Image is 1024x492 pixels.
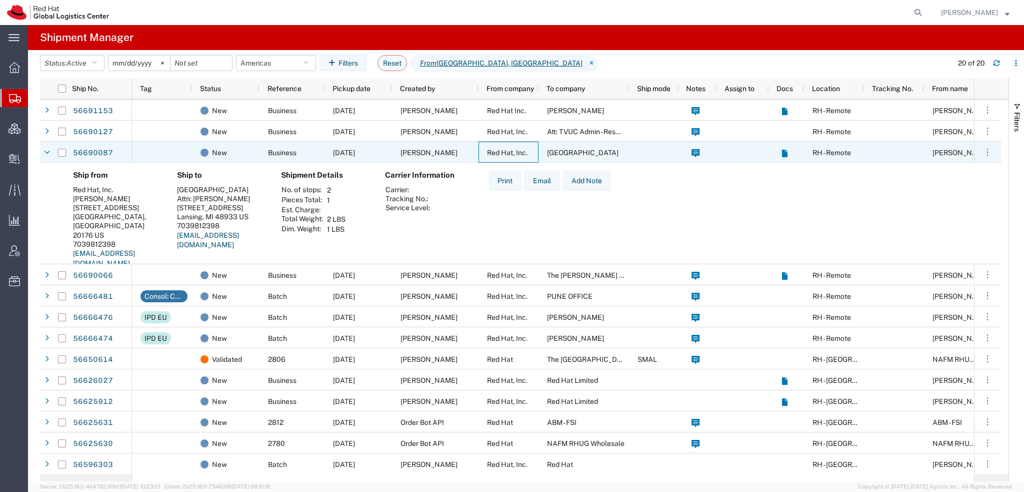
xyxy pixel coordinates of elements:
[400,292,457,300] span: Dana Walker
[177,203,265,212] div: [STREET_ADDRESS]
[212,307,227,328] span: New
[812,460,897,468] span: RH - Raleigh
[932,85,968,93] span: From name
[268,397,296,405] span: Business
[932,334,989,342] span: Dana Walker
[170,56,232,71] input: Not set
[333,460,355,468] span: 08/25/2025
[323,224,349,234] td: 1 LBS
[268,313,287,321] span: Batch
[489,171,521,191] button: Print
[66,59,86,67] span: Active
[144,311,167,323] div: IPD EU
[268,334,287,342] span: Batch
[932,313,989,321] span: Dana Walker
[268,376,296,384] span: Business
[177,185,265,194] div: [GEOGRAPHIC_DATA]
[547,355,632,363] span: The Westin Harbour Castle
[72,289,113,305] a: 56666481
[487,334,527,342] span: Red Hat, Inc.
[400,128,457,136] span: Linda Burwell
[268,292,287,300] span: Batch
[333,397,355,405] span: 08/27/2025
[400,149,457,157] span: Linda Burwell
[487,271,527,279] span: Red Hat, Inc.
[333,439,355,447] span: 08/27/2025
[212,433,227,454] span: New
[486,85,534,93] span: From company
[932,418,962,426] span: ABM - FSI
[940,7,1010,19] button: [PERSON_NAME]
[812,149,851,157] span: RH - Remote
[524,171,559,191] button: Email
[400,355,457,363] span: Soojung Mansberger
[547,439,624,447] span: NAFM RHUG Wholesale
[941,7,998,18] span: Kirk Newcross
[932,439,1010,447] span: NAFM RHUG Wholesale
[932,397,989,405] span: Georgianna Sow
[547,418,576,426] span: ABM - FSI
[385,185,430,194] th: Carrier:
[144,332,167,344] div: IPD EU
[932,128,989,136] span: Linda Burwell
[546,85,585,93] span: To company
[1013,112,1021,132] span: Filters
[72,457,113,473] a: 56596303
[400,107,457,115] span: Linda Burwell
[72,124,113,140] a: 56690127
[140,85,152,93] span: Tag
[333,271,355,279] span: 09/02/2025
[812,397,897,405] span: RH - Raleigh
[547,376,598,384] span: Red Hat Limited
[268,271,296,279] span: Business
[212,142,227,163] span: New
[164,483,270,489] span: Client: 2025.18.0-7346316
[333,376,355,384] span: 08/27/2025
[231,483,270,489] span: [DATE] 08:10:16
[487,397,527,405] span: Red Hat, Inc.
[212,265,227,286] span: New
[212,349,242,370] span: Validated
[177,231,239,249] a: [EMAIL_ADDRESS][DOMAIN_NAME]
[40,55,104,71] button: Status:Active
[385,171,465,180] h4: Carrier Information
[73,194,161,203] div: [PERSON_NAME]
[177,171,265,180] h4: Ship to
[73,249,135,267] a: [EMAIL_ADDRESS][DOMAIN_NAME]
[812,128,851,136] span: RH - Remote
[333,418,355,426] span: 08/27/2025
[333,128,355,136] span: 09/22/2025
[400,460,457,468] span: Robert Lomax
[932,107,989,115] span: Linda Burwell
[72,268,113,284] a: 56690066
[267,85,301,93] span: Reference
[487,149,527,157] span: Red Hat, Inc.
[72,394,113,410] a: 56625912
[812,313,851,321] span: RH - Remote
[487,313,527,321] span: Red Hat, Inc.
[932,355,1010,363] span: NAFM RHUG Wholesale
[637,85,670,93] span: Ship mode
[400,85,435,93] span: Created by
[268,149,296,157] span: Business
[72,352,113,368] a: 56650614
[724,85,754,93] span: Assign to
[812,418,897,426] span: RH - Raleigh
[776,85,793,93] span: Docs
[281,205,323,214] th: Est. Charge:
[812,292,851,300] span: RH - Remote
[72,103,113,119] a: 56691153
[177,194,265,203] div: Attn: [PERSON_NAME]
[812,107,851,115] span: RH - Remote
[487,376,527,384] span: Red Hat, Inc.
[487,355,513,363] span: Red Hat
[177,221,265,230] div: 7039812398
[637,355,657,363] span: SMAL
[40,25,133,50] h4: Shipment Manager
[400,439,444,447] span: Order Bot API
[333,292,355,300] span: 08/29/2025
[200,85,221,93] span: Status
[563,171,610,191] button: Add Note
[400,271,457,279] span: Linda Burwell
[812,355,897,363] span: RH - Raleigh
